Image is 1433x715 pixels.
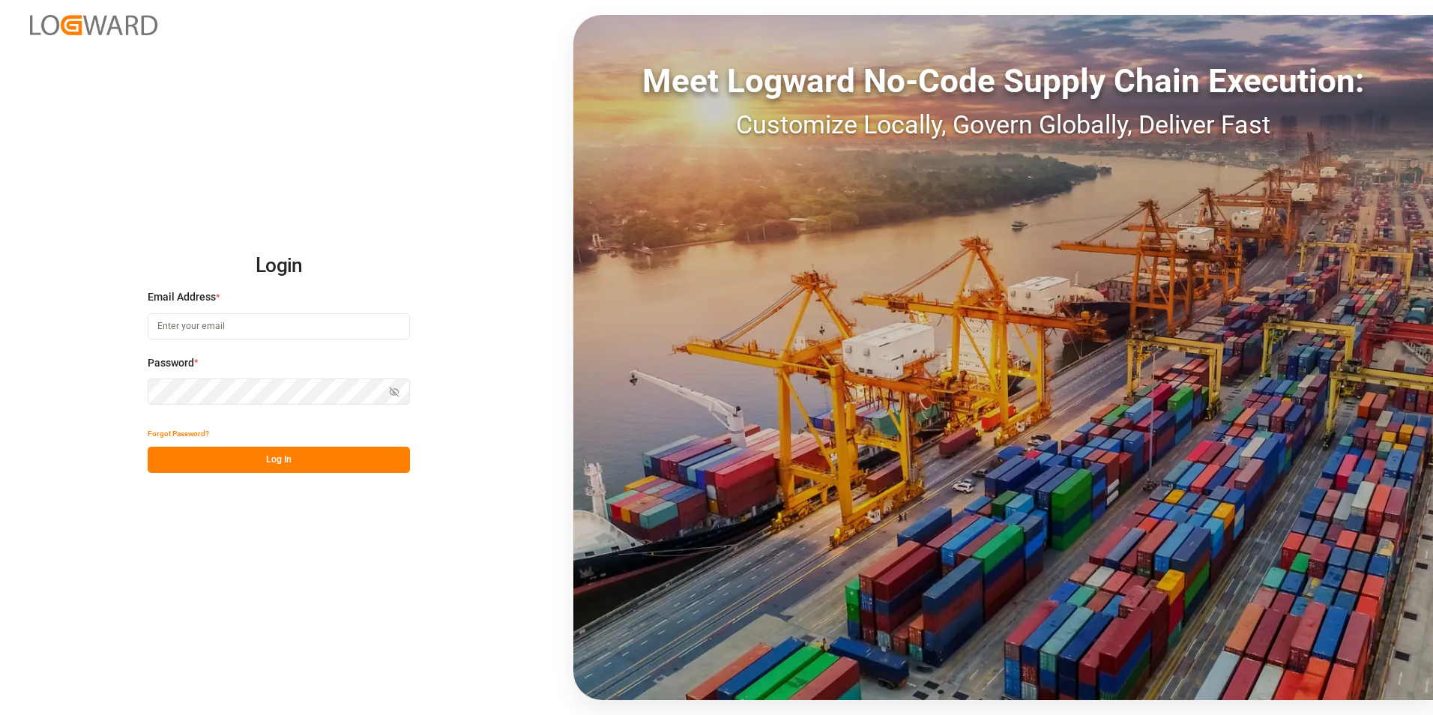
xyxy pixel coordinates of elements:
[148,313,410,340] input: Enter your email
[573,106,1433,144] div: Customize Locally, Govern Globally, Deliver Fast
[148,355,194,371] span: Password
[148,447,410,473] button: Log In
[573,56,1433,106] div: Meet Logward No-Code Supply Chain Execution:
[148,420,209,447] button: Forgot Password?
[30,15,157,35] img: Logward_new_orange.png
[148,242,410,290] h2: Login
[148,289,216,305] span: Email Address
